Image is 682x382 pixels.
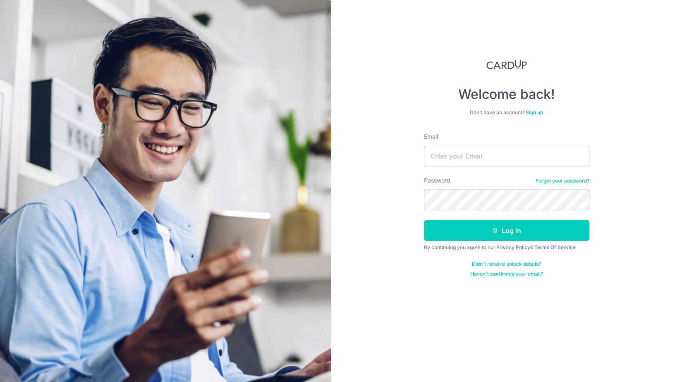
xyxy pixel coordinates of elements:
a: Privacy Policy [496,244,530,250]
label: Password [424,176,450,185]
div: Don’t have an account? [424,109,589,116]
h4: Welcome back! [424,86,589,103]
div: By continuing you agree to our & [424,244,589,251]
a: Terms Of Service [534,244,576,250]
a: Haven't confirmed your email? [470,271,543,277]
input: Enter your Email [424,146,589,166]
img: CardUp Logo [486,60,527,70]
a: Forgot your password? [536,178,589,184]
button: Log in [424,220,589,241]
a: Didn't receive unlock details? [472,261,541,267]
a: Sign up [526,109,543,115]
label: Email [424,132,438,141]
